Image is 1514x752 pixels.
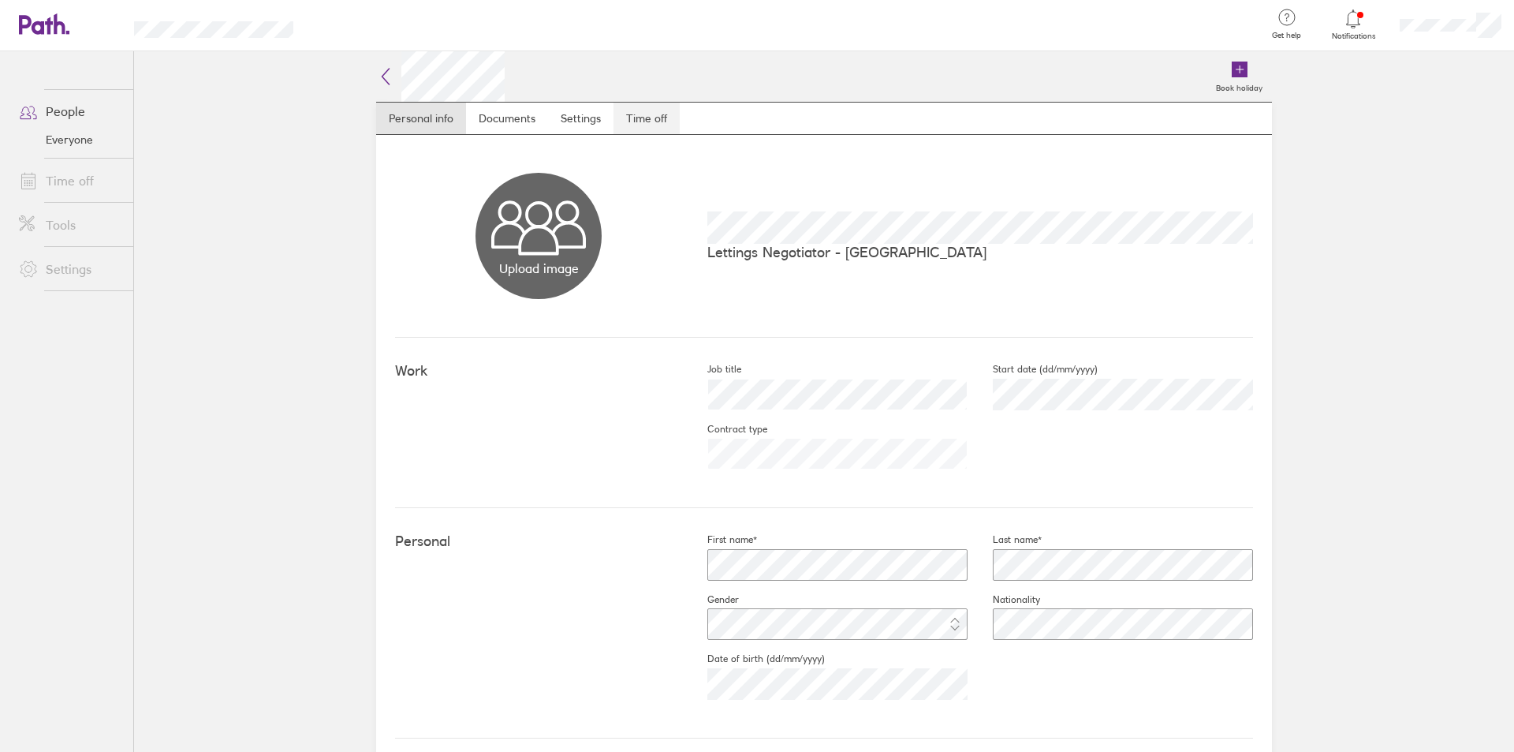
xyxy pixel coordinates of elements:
[1261,31,1312,40] span: Get help
[395,363,682,380] h4: Work
[682,423,767,436] label: Contract type
[6,209,133,241] a: Tools
[376,103,466,134] a: Personal info
[1206,51,1272,102] a: Book holiday
[613,103,680,134] a: Time off
[395,533,682,550] h4: Personal
[1206,79,1272,93] label: Book holiday
[682,653,825,665] label: Date of birth (dd/mm/yyyy)
[6,165,133,196] a: Time off
[1328,32,1379,41] span: Notifications
[466,103,548,134] a: Documents
[682,593,739,606] label: Gender
[682,533,757,546] label: First name*
[6,253,133,285] a: Settings
[968,593,1040,606] label: Nationality
[968,363,1098,376] label: Start date (dd/mm/yyyy)
[1328,8,1379,41] a: Notifications
[6,95,133,127] a: People
[707,244,1253,260] p: Lettings Negotiator - [GEOGRAPHIC_DATA]
[6,127,133,152] a: Everyone
[548,103,613,134] a: Settings
[682,363,741,376] label: Job title
[968,533,1042,546] label: Last name*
